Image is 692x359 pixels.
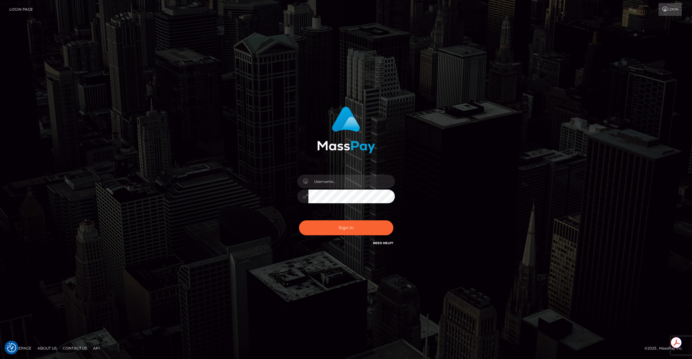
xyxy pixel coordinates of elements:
[317,107,375,153] img: MassPay Login
[7,343,34,353] a: Homepage
[35,343,59,353] a: About Us
[91,343,102,353] a: API
[645,345,687,352] div: © 2025 , MassPay Inc.
[299,220,393,235] button: Sign in
[659,3,682,16] a: Login
[308,175,395,188] input: Username...
[7,343,16,352] img: Revisit consent button
[60,343,90,353] a: Contact Us
[7,343,16,352] button: Consent Preferences
[373,241,393,245] a: Need Help?
[9,3,33,16] a: Login Page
